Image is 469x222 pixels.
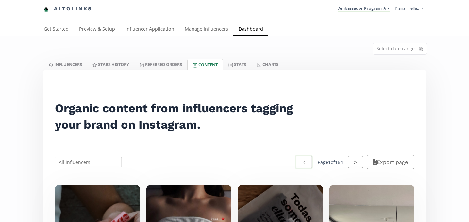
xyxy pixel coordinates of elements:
[410,5,423,13] a: ellaz
[87,59,134,70] a: Starz HISTORY
[233,23,268,36] a: Dashboard
[120,23,179,36] a: Influencer Application
[419,46,423,52] svg: calendar
[43,4,92,14] a: Altolinks
[410,5,419,11] span: ellaz
[134,59,187,70] a: Referred Orders
[74,23,120,36] a: Preview & Setup
[43,7,49,12] img: favicon-32x32.png
[7,7,27,26] iframe: chat widget
[367,155,414,169] button: Export page
[54,156,123,168] input: All influencers
[318,159,343,166] div: Page 1 of 164
[395,5,405,11] a: Plans
[39,23,74,36] a: Get Started
[43,59,87,70] a: INFLUENCERS
[251,59,283,70] a: CHARTS
[223,59,251,70] a: Stats
[295,155,312,169] button: <
[348,156,363,168] button: >
[179,23,233,36] a: Manage Influencers
[338,5,390,12] a: Ambassador Program ★
[55,100,301,133] h2: Organic content from influencers tagging your brand on Instagram.
[187,59,223,70] a: Content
